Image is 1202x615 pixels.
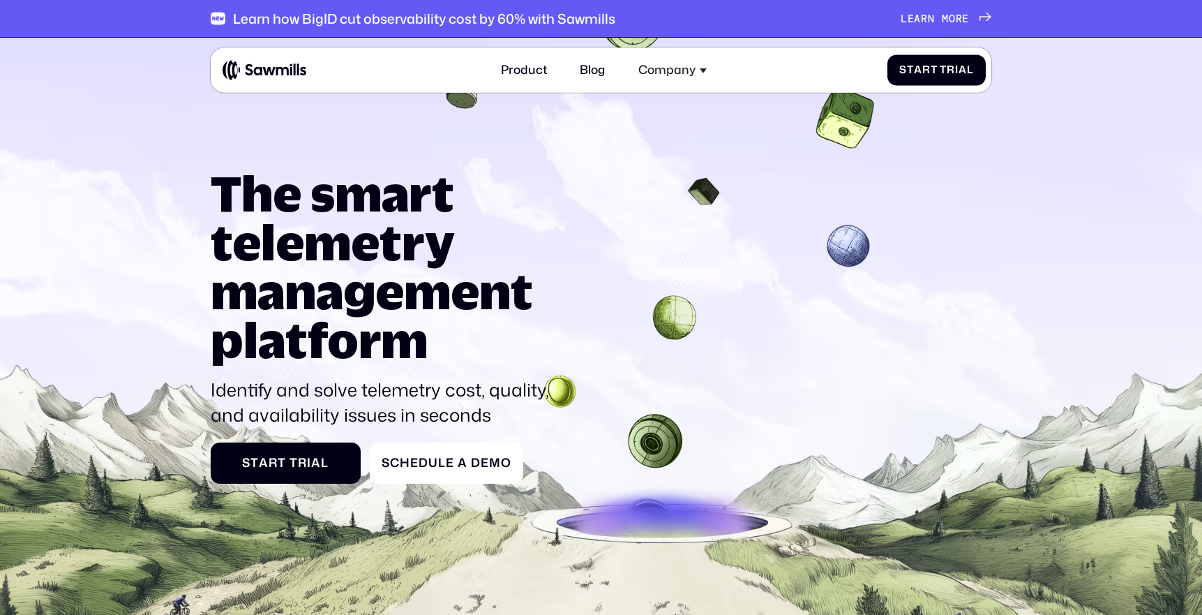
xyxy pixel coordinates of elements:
[962,13,969,25] span: e
[428,456,438,470] span: u
[311,456,321,470] span: a
[458,456,467,470] span: a
[307,456,311,470] span: i
[908,13,915,25] span: e
[278,456,286,470] span: t
[211,168,559,363] h1: The smart telemetry management platform
[949,13,956,25] span: o
[370,443,523,484] a: ScheduleaDemo
[914,64,922,76] span: a
[931,64,938,76] span: t
[492,54,556,87] a: Product
[922,64,931,76] span: r
[928,13,935,25] span: n
[242,456,250,470] span: S
[956,13,963,25] span: r
[382,456,390,470] span: S
[471,456,481,470] span: D
[410,456,419,470] span: e
[233,10,615,27] div: Learn how BigID cut observability cost by 60% with Sawmills
[638,63,696,77] div: Company
[489,456,501,470] span: m
[269,456,278,470] span: r
[501,456,511,470] span: o
[250,456,259,470] span: t
[211,443,361,484] a: StartTrial
[571,54,614,87] a: Blog
[400,456,410,470] span: h
[390,456,400,470] span: c
[947,64,955,76] span: r
[259,456,269,470] span: a
[914,13,921,25] span: a
[955,64,959,76] span: i
[921,13,928,25] span: r
[942,13,949,25] span: m
[438,456,446,470] span: l
[298,456,307,470] span: r
[211,377,559,427] p: Identify and solve telemetry cost, quality, and availability issues in seconds
[481,456,489,470] span: e
[967,64,974,76] span: l
[419,456,428,470] span: d
[901,13,992,25] a: Learnmore
[629,54,716,87] div: Company
[899,64,907,76] span: S
[887,54,986,85] a: StartTrial
[321,456,329,470] span: l
[940,64,947,76] span: T
[901,13,908,25] span: L
[290,456,298,470] span: T
[959,64,967,76] span: a
[446,456,454,470] span: e
[907,64,914,76] span: t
